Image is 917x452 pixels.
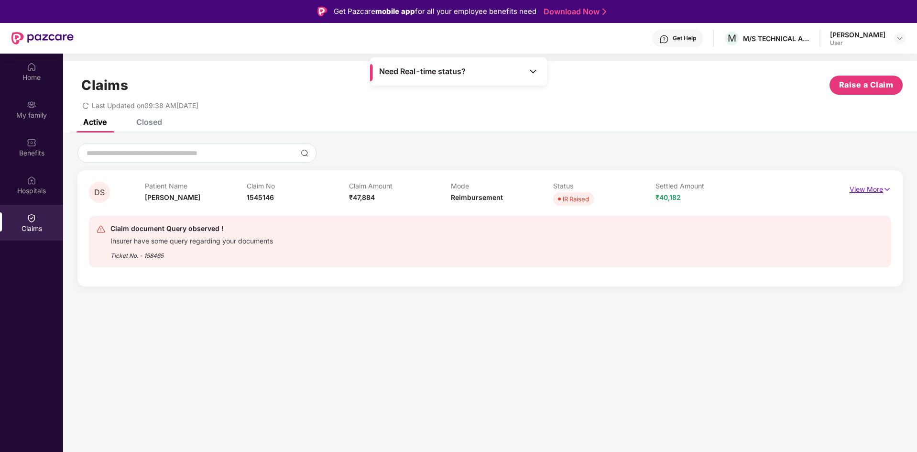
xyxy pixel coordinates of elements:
[94,188,105,197] span: DS
[349,193,375,201] span: ₹47,884
[301,149,308,157] img: svg+xml;base64,PHN2ZyBpZD0iU2VhcmNoLTMyeDMyIiB4bWxucz0iaHR0cDovL3d3dy53My5vcmcvMjAwMC9zdmciIHdpZH...
[92,101,198,110] span: Last Updated on 09:38 AM[DATE]
[839,79,894,91] span: Raise a Claim
[883,184,891,195] img: svg+xml;base64,PHN2ZyB4bWxucz0iaHR0cDovL3d3dy53My5vcmcvMjAwMC9zdmciIHdpZHRoPSIxNyIgaGVpZ2h0PSIxNy...
[553,182,655,190] p: Status
[27,62,36,72] img: svg+xml;base64,PHN2ZyBpZD0iSG9tZSIgeG1sbnM9Imh0dHA6Ly93d3cudzMub3JnLzIwMDAvc3ZnIiB3aWR0aD0iMjAiIG...
[896,34,904,42] img: svg+xml;base64,PHN2ZyBpZD0iRHJvcGRvd24tMzJ4MzIiIHhtbG5zPSJodHRwOi8vd3d3LnczLm9yZy8yMDAwL3N2ZyIgd2...
[349,182,451,190] p: Claim Amount
[82,101,89,110] span: redo
[602,7,606,17] img: Stroke
[247,182,349,190] p: Claim No
[451,193,503,201] span: Reimbursement
[81,77,128,93] h1: Claims
[830,76,903,95] button: Raise a Claim
[96,224,106,234] img: svg+xml;base64,PHN2ZyB4bWxucz0iaHR0cDovL3d3dy53My5vcmcvMjAwMC9zdmciIHdpZHRoPSIyNCIgaGVpZ2h0PSIyNC...
[247,193,274,201] span: 1545146
[655,182,758,190] p: Settled Amount
[27,213,36,223] img: svg+xml;base64,PHN2ZyBpZD0iQ2xhaW0iIHhtbG5zPSJodHRwOi8vd3d3LnczLm9yZy8yMDAwL3N2ZyIgd2lkdGg9IjIwIi...
[110,223,273,234] div: Claim document Query observed !
[528,66,538,76] img: Toggle Icon
[110,234,273,245] div: Insurer have some query regarding your documents
[334,6,536,17] div: Get Pazcare for all your employee benefits need
[379,66,466,77] span: Need Real-time status?
[83,117,107,127] div: Active
[110,245,273,260] div: Ticket No. - 158465
[451,182,553,190] p: Mode
[317,7,327,16] img: Logo
[743,34,810,43] div: M/S TECHNICAL ASSOCIATES LTD
[830,30,885,39] div: [PERSON_NAME]
[11,32,74,44] img: New Pazcare Logo
[655,193,681,201] span: ₹40,182
[850,182,891,195] p: View More
[673,34,696,42] div: Get Help
[145,193,200,201] span: [PERSON_NAME]
[27,100,36,110] img: svg+xml;base64,PHN2ZyB3aWR0aD0iMjAiIGhlaWdodD0iMjAiIHZpZXdCb3g9IjAgMCAyMCAyMCIgZmlsbD0ibm9uZSIgeG...
[830,39,885,47] div: User
[136,117,162,127] div: Closed
[544,7,603,17] a: Download Now
[27,138,36,147] img: svg+xml;base64,PHN2ZyBpZD0iQmVuZWZpdHMiIHhtbG5zPSJodHRwOi8vd3d3LnczLm9yZy8yMDAwL3N2ZyIgd2lkdGg9Ij...
[659,34,669,44] img: svg+xml;base64,PHN2ZyBpZD0iSGVscC0zMngzMiIgeG1sbnM9Imh0dHA6Ly93d3cudzMub3JnLzIwMDAvc3ZnIiB3aWR0aD...
[563,194,589,204] div: IR Raised
[27,176,36,185] img: svg+xml;base64,PHN2ZyBpZD0iSG9zcGl0YWxzIiB4bWxucz0iaHR0cDovL3d3dy53My5vcmcvMjAwMC9zdmciIHdpZHRoPS...
[375,7,415,16] strong: mobile app
[728,33,736,44] span: M
[145,182,247,190] p: Patient Name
